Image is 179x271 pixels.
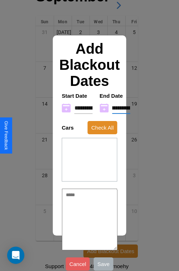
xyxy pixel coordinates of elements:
div: Open Intercom Messenger [7,247,24,264]
h4: End Date [100,93,130,99]
h2: Add Blackout Dates [58,41,121,89]
h4: Cars [62,125,74,131]
h4: Start Date [62,93,93,99]
div: Give Feedback [4,121,9,150]
button: Cancel [66,257,90,271]
button: Save [94,257,113,271]
button: Check All [88,121,117,134]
